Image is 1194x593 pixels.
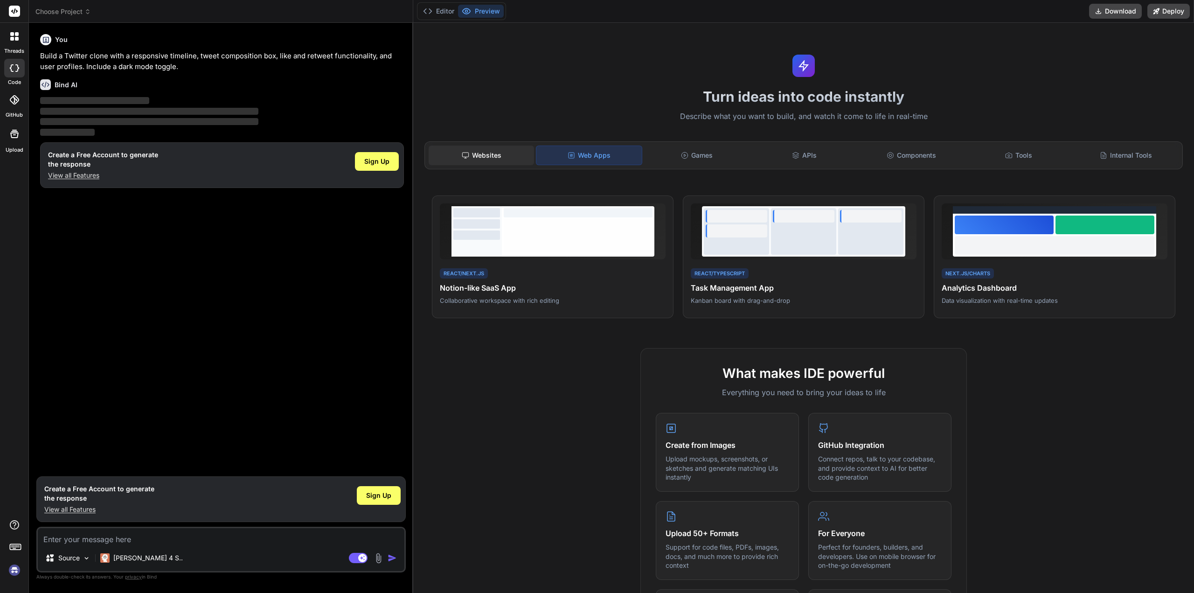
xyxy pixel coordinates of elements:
div: Next.js/Charts [942,268,994,279]
div: Web Apps [536,146,642,165]
button: Editor [419,5,458,18]
h4: Create from Images [666,440,789,451]
div: React/Next.js [440,268,488,279]
h4: GitHub Integration [818,440,942,451]
p: Describe what you want to build, and watch it come to life in real-time [419,111,1188,123]
h4: Notion-like SaaS App [440,282,666,293]
p: Upload mockups, screenshots, or sketches and generate matching UIs instantly [666,454,789,482]
h1: Create a Free Account to generate the response [48,150,158,169]
span: ‌ [40,129,95,136]
img: Claude 4 Sonnet [100,553,110,563]
h4: For Everyone [818,528,942,539]
img: Pick Models [83,554,90,562]
p: Everything you need to bring your ideas to life [656,387,951,398]
label: threads [4,47,24,55]
label: Upload [6,146,23,154]
p: Source [58,553,80,563]
p: Support for code files, PDFs, images, docs, and much more to provide rich context [666,543,789,570]
p: Always double-check its answers. Your in Bind [36,572,406,581]
p: View all Features [44,505,154,514]
button: Preview [458,5,504,18]
p: Kanban board with drag-and-drop [691,296,916,305]
p: Collaborative workspace with rich editing [440,296,666,305]
p: Perfect for founders, builders, and developers. Use on mobile browser for on-the-go development [818,543,942,570]
h4: Upload 50+ Formats [666,528,789,539]
p: View all Features [48,171,158,180]
h1: Create a Free Account to generate the response [44,484,154,503]
label: GitHub [6,111,23,119]
label: code [8,78,21,86]
img: signin [7,562,22,578]
div: Websites [429,146,534,165]
div: Tools [966,146,1071,165]
h1: Turn ideas into code instantly [419,88,1188,105]
span: Sign Up [364,157,389,166]
h4: Task Management App [691,282,916,293]
span: Sign Up [366,491,391,500]
p: Connect repos, talk to your codebase, and provide context to AI for better code generation [818,454,942,482]
span: ‌ [40,118,258,125]
img: icon [388,553,397,563]
p: [PERSON_NAME] 4 S.. [113,553,183,563]
p: Data visualization with real-time updates [942,296,1167,305]
span: ‌ [40,108,258,115]
div: Internal Tools [1073,146,1179,165]
button: Deploy [1147,4,1190,19]
span: privacy [125,574,142,579]
h4: Analytics Dashboard [942,282,1167,293]
div: Games [644,146,750,165]
span: Choose Project [35,7,91,16]
div: React/TypeScript [691,268,749,279]
span: ‌ [40,97,149,104]
h2: What makes IDE powerful [656,363,951,383]
img: attachment [373,553,384,564]
button: Download [1089,4,1142,19]
h6: Bind AI [55,80,77,90]
p: Build a Twitter clone with a responsive timeline, tweet composition box, like and retweet functio... [40,51,404,72]
h6: You [55,35,68,44]
div: APIs [751,146,857,165]
div: Components [859,146,964,165]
